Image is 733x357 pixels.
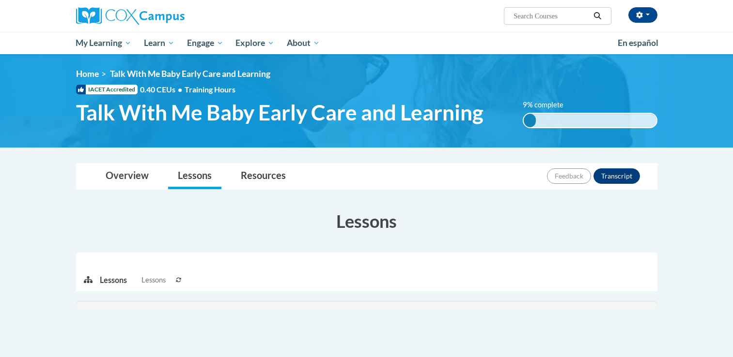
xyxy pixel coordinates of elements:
[144,37,174,49] span: Learn
[590,10,605,22] button: Search
[187,37,223,49] span: Engage
[524,114,536,127] div: 9% complete
[100,275,127,285] p: Lessons
[231,164,296,189] a: Resources
[76,7,185,25] img: Cox Campus
[513,10,590,22] input: Search Courses
[76,100,483,125] span: Talk With Me Baby Early Care and Learning
[287,37,320,49] span: About
[138,32,181,54] a: Learn
[76,85,138,94] span: IACET Accredited
[76,37,131,49] span: My Learning
[547,168,591,184] button: Feedback
[168,164,221,189] a: Lessons
[235,37,274,49] span: Explore
[618,38,658,48] span: En español
[76,209,657,233] h3: Lessons
[281,32,326,54] a: About
[62,32,672,54] div: Main menu
[140,84,185,95] span: 0.40 CEUs
[76,7,260,25] a: Cox Campus
[76,69,99,79] a: Home
[181,32,230,54] a: Engage
[185,85,235,94] span: Training Hours
[70,32,138,54] a: My Learning
[611,33,665,53] a: En español
[229,32,281,54] a: Explore
[593,168,640,184] button: Transcript
[178,85,182,94] span: •
[628,7,657,23] button: Account Settings
[141,275,166,285] span: Lessons
[96,164,158,189] a: Overview
[523,100,578,110] label: 9% complete
[110,69,270,79] span: Talk With Me Baby Early Care and Learning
